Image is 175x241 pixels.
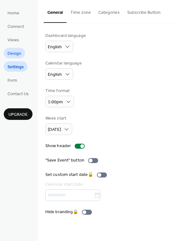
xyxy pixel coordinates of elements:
div: "Save Event" button [45,157,84,164]
span: Home [7,10,19,17]
a: Home [4,8,23,18]
span: English [48,43,62,51]
a: Views [4,34,23,45]
span: Upgrade [8,111,28,118]
a: Form [4,75,21,85]
div: Calendar language [45,60,82,67]
span: 1:00pm [48,98,63,106]
a: Contact Us [4,88,32,99]
div: Week start [45,115,71,122]
span: English [48,70,62,79]
span: [DATE] [48,126,61,134]
span: Form [7,77,17,84]
span: Views [7,37,19,44]
span: Settings [7,64,24,70]
div: Show header [45,143,71,149]
a: Design [4,48,25,58]
div: Dashboard language [45,33,86,39]
button: Upgrade [4,108,32,120]
span: Contact Us [7,91,29,97]
span: Connect [7,23,24,30]
a: Settings [4,61,27,72]
span: Design [7,50,21,57]
div: Time format [45,88,73,94]
a: Connect [4,21,28,31]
